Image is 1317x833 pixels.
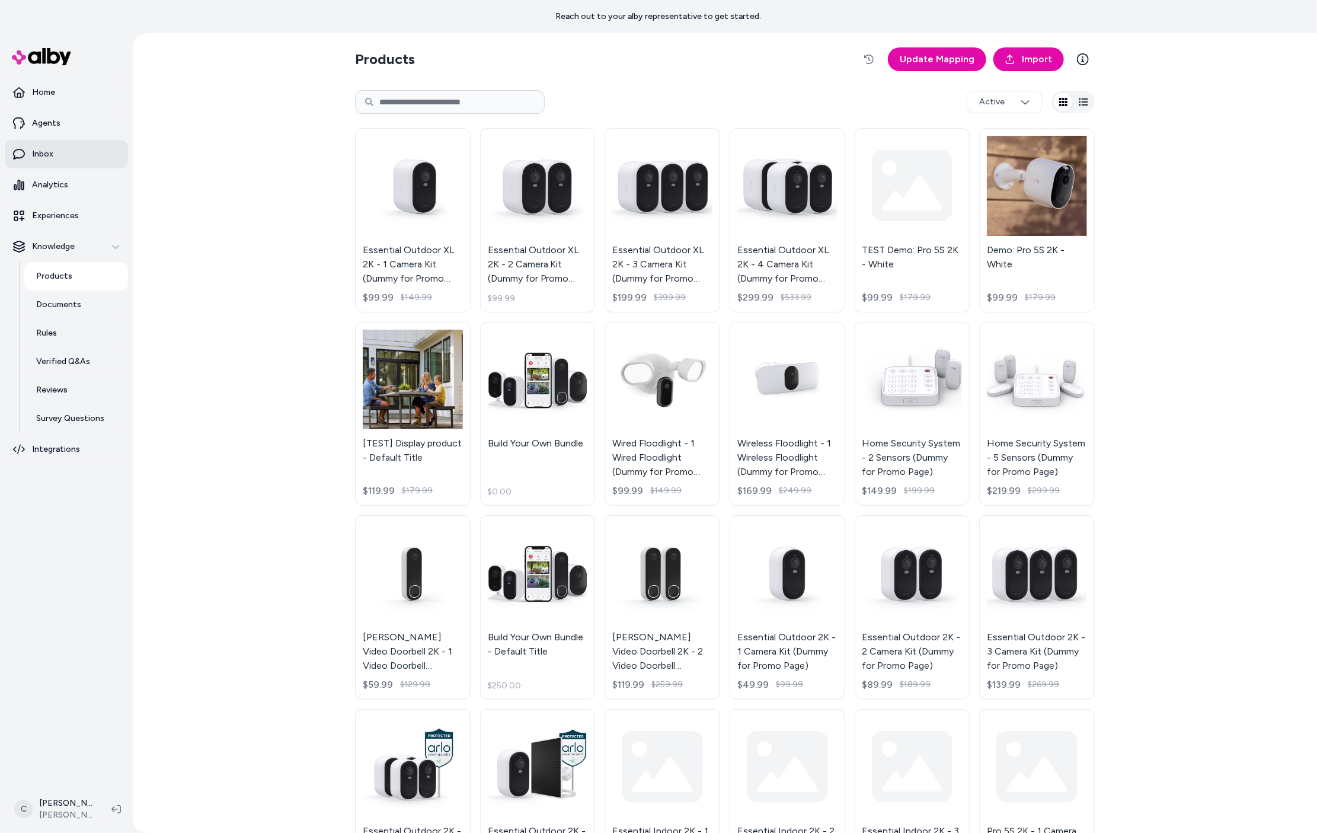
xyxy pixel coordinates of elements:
[32,443,80,455] p: Integrations
[5,171,128,199] a: Analytics
[556,11,762,23] p: Reach out to your alby representative to get started.
[730,322,845,506] a: Wireless Floodlight - 1 Wireless Floodlight (Dummy for Promo Page) - WhiteWireless Floodlight - 1...
[355,128,471,312] a: Essential Outdoor XL 2K - 1 Camera Kit (Dummy for Promo Page)Essential Outdoor XL 2K - 1 Camera K...
[855,322,970,506] a: Home Security System - 2 Sensors (Dummy for Promo Page)Home Security System - 2 Sensors (Dummy fo...
[14,800,33,819] span: C
[900,52,974,66] span: Update Mapping
[355,50,415,69] h2: Products
[36,327,57,339] p: Rules
[24,291,128,319] a: Documents
[39,797,92,809] p: [PERSON_NAME]
[605,322,720,506] a: Wired Floodlight - 1 Wired Floodlight (Dummy for Promo Page) - WhiteWired Floodlight - 1 Wired Fl...
[36,299,81,311] p: Documents
[5,202,128,230] a: Experiences
[355,515,471,700] a: Arlo Video Doorbell 2K - 1 Video Doorbell (Dummy for Promo Page)[PERSON_NAME] Video Doorbell 2K -...
[36,270,72,282] p: Products
[5,435,128,464] a: Integrations
[39,809,92,821] span: [PERSON_NAME] Prod
[480,515,596,700] a: Build Your Own Bundle - Default TitleBuild Your Own Bundle - Default Title$250.00
[32,117,60,129] p: Agents
[888,47,986,71] a: Update Mapping
[24,347,128,376] a: Verified Q&As
[5,232,128,261] button: Knowledge
[5,140,128,168] a: Inbox
[36,384,68,396] p: Reviews
[855,515,970,700] a: Essential Outdoor 2K - 2 Camera Kit (Dummy for Promo Page)Essential Outdoor 2K - 2 Camera Kit (Du...
[605,128,720,312] a: Essential Outdoor XL 2K - 3 Camera Kit (Dummy for Promo Page)Essential Outdoor XL 2K - 3 Camera K...
[355,322,471,506] a: [TEST] Display product - Default Title[TEST] Display product - Default Title$119.99$179.99
[730,128,845,312] a: Essential Outdoor XL 2K - 4 Camera Kit (Dummy for Promo Page)Essential Outdoor XL 2K - 4 Camera K...
[32,87,55,98] p: Home
[32,241,75,253] p: Knowledge
[979,322,1095,506] a: Home Security System - 5 Sensors (Dummy for Promo Page)Home Security System - 5 Sensors (Dummy fo...
[24,376,128,404] a: Reviews
[967,91,1043,113] button: Active
[24,319,128,347] a: Rules
[32,210,79,222] p: Experiences
[7,790,102,828] button: C[PERSON_NAME][PERSON_NAME] Prod
[36,356,90,368] p: Verified Q&As
[480,322,596,506] a: Build Your Own BundleBuild Your Own Bundle$0.00
[24,262,128,291] a: Products
[12,48,71,65] img: alby Logo
[605,515,720,700] a: Arlo Video Doorbell 2K - 2 Video Doorbell (Dummy for Promo Page)[PERSON_NAME] Video Doorbell 2K -...
[36,413,104,425] p: Survey Questions
[32,179,68,191] p: Analytics
[993,47,1064,71] a: Import
[32,148,53,160] p: Inbox
[5,78,128,107] a: Home
[480,128,596,312] a: Essential Outdoor XL 2K - 2 Camera Kit (Dummy for Promo Page)Essential Outdoor XL 2K - 2 Camera K...
[5,109,128,138] a: Agents
[1022,52,1052,66] span: Import
[730,515,845,700] a: Essential Outdoor 2K - 1 Camera Kit (Dummy for Promo Page)Essential Outdoor 2K - 1 Camera Kit (Du...
[24,404,128,433] a: Survey Questions
[979,128,1095,312] a: Demo: Pro 5S 2K - WhiteDemo: Pro 5S 2K - White$99.99$179.99
[855,128,970,312] a: TEST Demo: Pro 5S 2K - White$99.99$179.99
[979,515,1095,700] a: Essential Outdoor 2K - 3 Camera Kit (Dummy for Promo Page)Essential Outdoor 2K - 3 Camera Kit (Du...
